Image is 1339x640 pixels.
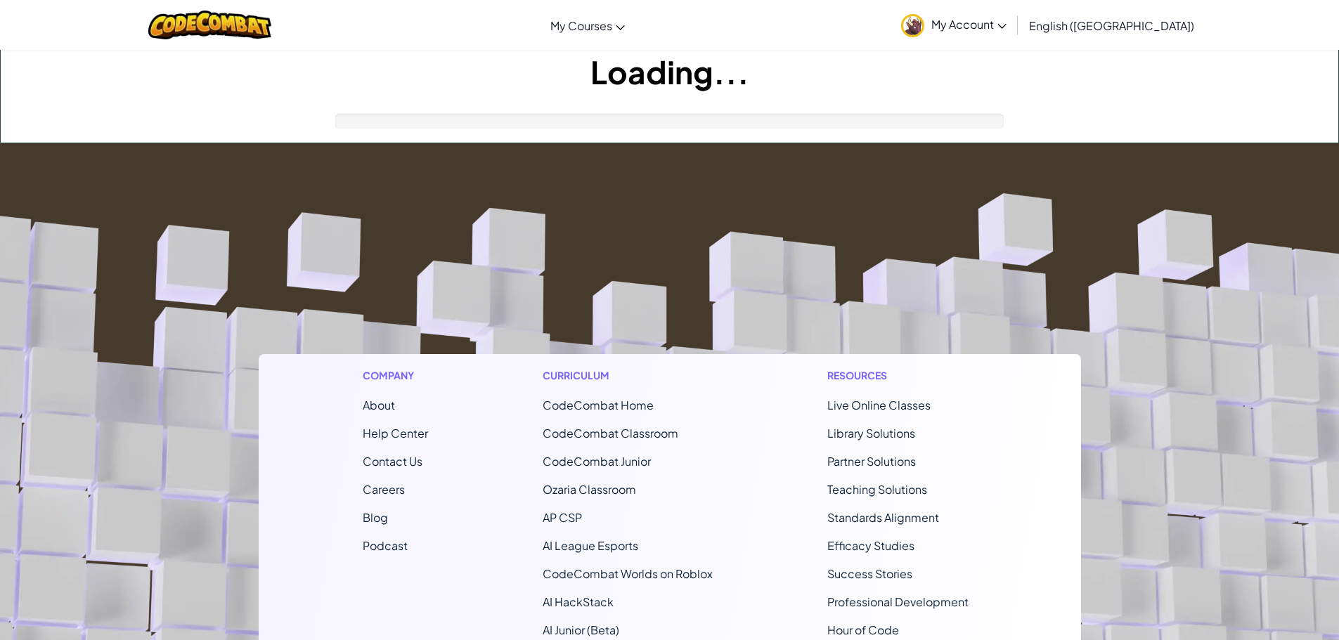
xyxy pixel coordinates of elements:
[550,18,612,33] span: My Courses
[543,454,651,469] a: CodeCombat Junior
[543,538,638,553] a: AI League Esports
[148,11,271,39] img: CodeCombat logo
[931,17,1007,32] span: My Account
[543,6,632,44] a: My Courses
[827,482,927,497] a: Teaching Solutions
[827,538,914,553] a: Efficacy Studies
[543,368,713,383] h1: Curriculum
[363,368,428,383] h1: Company
[543,398,654,412] span: CodeCombat Home
[827,368,977,383] h1: Resources
[827,454,916,469] a: Partner Solutions
[543,426,678,440] a: CodeCombat Classroom
[543,566,713,581] a: CodeCombat Worlds on Roblox
[901,14,924,37] img: avatar
[1022,6,1201,44] a: English ([GEOGRAPHIC_DATA])
[1029,18,1194,33] span: English ([GEOGRAPHIC_DATA])
[363,538,408,553] a: Podcast
[543,594,614,609] a: AI HackStack
[827,622,899,637] a: Hour of Code
[363,426,428,440] a: Help Center
[827,510,939,525] a: Standards Alignment
[363,454,422,469] span: Contact Us
[363,398,395,412] a: About
[543,622,619,637] a: AI Junior (Beta)
[827,398,931,412] a: Live Online Classes
[894,3,1014,47] a: My Account
[363,510,388,525] a: Blog
[543,482,636,497] a: Ozaria Classroom
[543,510,582,525] a: AP CSP
[1,50,1338,93] h1: Loading...
[827,566,912,581] a: Success Stories
[363,482,405,497] a: Careers
[827,594,969,609] a: Professional Development
[827,426,915,440] a: Library Solutions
